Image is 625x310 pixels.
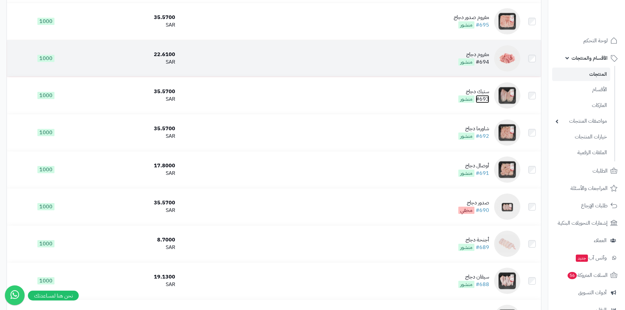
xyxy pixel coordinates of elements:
span: الطلبات [593,166,608,176]
span: إشعارات التحويلات البنكية [558,218,608,228]
img: سيقان دجاج [494,268,520,294]
a: إشعارات التحويلات البنكية [552,215,621,231]
a: خيارات المنتجات [552,130,610,144]
span: لوحة التحكم [583,36,608,45]
div: أوصال دجاج [458,162,489,170]
div: SAR [88,207,175,214]
span: المراجعات والأسئلة [571,184,608,193]
span: السلات المتروكة [567,271,608,280]
img: أجنحة دجاج [494,231,520,257]
div: SAR [88,95,175,103]
span: جديد [576,255,588,262]
span: 56 [568,272,577,279]
div: SAR [88,170,175,177]
div: 22.6100 [88,51,175,58]
img: صدور دجاج [494,194,520,220]
a: الطلبات [552,163,621,179]
div: مفروم صدور دجاج [454,14,489,21]
span: منشور [458,95,474,103]
a: الملفات الرقمية [552,146,610,160]
div: أجنحة دجاج [458,236,489,244]
div: شاورما دجاج [458,125,489,133]
a: #690 [476,206,489,214]
div: 35.5700 [88,125,175,133]
a: المنتجات [552,68,610,81]
div: SAR [88,58,175,66]
a: طلبات الإرجاع [552,198,621,214]
a: الأقسام [552,83,610,97]
span: منشور [458,133,474,140]
a: #693 [476,95,489,103]
a: العملاء [552,233,621,248]
span: 1000 [37,129,54,136]
a: وآتس آبجديد [552,250,621,266]
span: 1000 [37,203,54,210]
a: الماركات [552,98,610,113]
div: 8.7000 [88,236,175,244]
span: 1000 [37,166,54,173]
div: 19.1300 [88,273,175,281]
span: 1000 [37,277,54,284]
span: الأقسام والمنتجات [572,53,608,63]
img: ستيك دجاج [494,82,520,109]
span: طلبات الإرجاع [581,201,608,210]
span: 1000 [37,240,54,247]
a: أدوات التسويق [552,285,621,300]
img: أوصال دجاج [494,156,520,183]
span: 1000 [37,92,54,99]
span: منشور [458,244,474,251]
div: SAR [88,244,175,251]
span: العملاء [594,236,607,245]
img: مفروم دجاج [494,45,520,72]
span: منشور [458,281,474,288]
span: منشور [458,21,474,29]
a: #691 [476,169,489,177]
div: SAR [88,281,175,288]
span: 1000 [37,18,54,25]
a: #694 [476,58,489,66]
div: 17.8000 [88,162,175,170]
div: 35.5700 [88,14,175,21]
a: مواصفات المنتجات [552,114,610,128]
div: ستيك دجاج [458,88,489,95]
a: لوحة التحكم [552,33,621,49]
div: SAR [88,21,175,29]
span: مخفي [458,207,474,214]
span: منشور [458,58,474,66]
div: SAR [88,133,175,140]
img: شاورما دجاج [494,119,520,146]
span: أدوات التسويق [578,288,607,297]
div: 35.5700 [88,88,175,95]
div: مفروم دجاج [458,51,489,58]
span: 1000 [37,55,54,62]
a: #695 [476,21,489,29]
a: المراجعات والأسئلة [552,180,621,196]
span: منشور [458,170,474,177]
div: صدور دجاج [458,199,489,207]
a: السلات المتروكة56 [552,267,621,283]
a: #692 [476,132,489,140]
span: وآتس آب [575,253,607,262]
div: 35.5700 [88,199,175,207]
a: #688 [476,280,489,288]
div: سيقان دجاج [458,273,489,281]
a: #689 [476,243,489,251]
img: logo-2.png [580,18,619,31]
img: مفروم صدور دجاج [494,8,520,34]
